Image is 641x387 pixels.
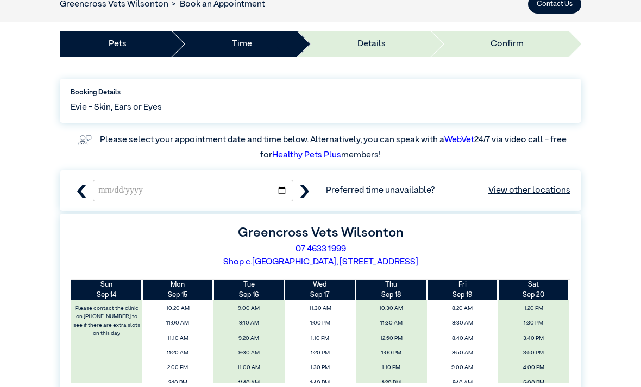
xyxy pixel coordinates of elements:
[430,332,495,345] span: 8:40 AM
[287,302,353,315] span: 11:30 AM
[71,101,162,114] span: Evie - Skin, Ears or Eyes
[146,332,211,345] span: 11:10 AM
[272,151,341,160] a: Healthy Pets Plus
[359,332,424,345] span: 12:50 PM
[216,332,281,345] span: 9:20 AM
[427,280,498,300] th: Sep 19
[146,302,211,315] span: 10:20 AM
[498,280,569,300] th: Sep 20
[359,302,424,315] span: 10:30 AM
[74,131,95,149] img: vet
[71,280,142,300] th: Sep 14
[216,347,281,359] span: 9:30 AM
[216,361,281,374] span: 11:00 AM
[223,258,418,267] a: Shop c.[GEOGRAPHIC_DATA], [STREET_ADDRESS]
[216,317,281,329] span: 9:10 AM
[287,332,353,345] span: 1:10 PM
[501,317,566,329] span: 1:30 PM
[501,302,566,315] span: 1:20 PM
[501,332,566,345] span: 3:40 PM
[285,280,356,300] th: Sep 17
[146,317,211,329] span: 11:00 AM
[444,136,474,144] a: WebVet
[356,280,427,300] th: Sep 18
[501,361,566,374] span: 4:00 PM
[359,317,424,329] span: 11:30 AM
[430,317,495,329] span: 8:30 AM
[359,347,424,359] span: 1:00 PM
[359,361,424,374] span: 1:10 PM
[100,136,568,160] label: Please select your appointment date and time below. Alternatively, you can speak with a 24/7 via ...
[146,361,211,374] span: 2:00 PM
[287,361,353,374] span: 1:30 PM
[72,302,142,340] label: Please contact the clinic on [PHONE_NUMBER] to see if there are extra slots on this day
[146,347,211,359] span: 11:20 AM
[287,347,353,359] span: 1:20 PM
[296,245,346,253] a: 07 4633 1999
[213,280,285,300] th: Sep 16
[488,184,570,197] a: View other locations
[238,226,404,239] label: Greencross Vets Wilsonton
[216,302,281,315] span: 9:00 AM
[326,184,570,197] span: Preferred time unavailable?
[430,347,495,359] span: 8:50 AM
[287,317,353,329] span: 1:00 PM
[501,347,566,359] span: 3:50 PM
[71,87,570,98] label: Booking Details
[232,37,252,50] a: Time
[430,361,495,374] span: 9:00 AM
[142,280,213,300] th: Sep 15
[109,37,127,50] a: Pets
[430,302,495,315] span: 8:20 AM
